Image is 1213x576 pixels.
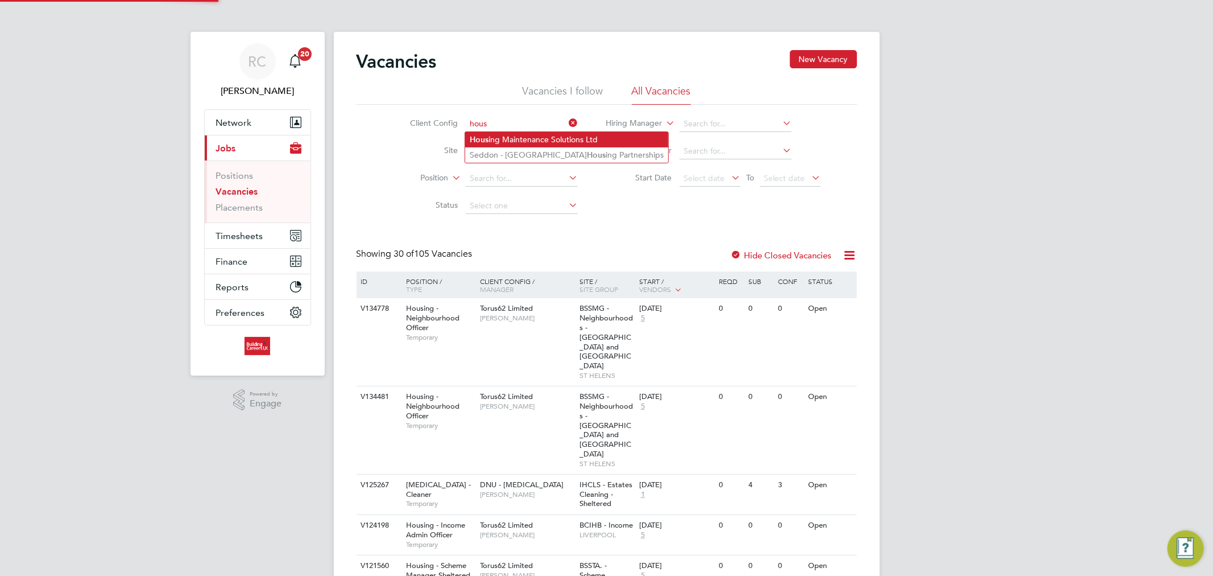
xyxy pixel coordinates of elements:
[480,392,533,401] span: Torus62 Limited
[480,480,564,489] span: DNU - [MEDICAL_DATA]
[392,118,458,128] label: Client Config
[284,43,307,80] a: 20
[1168,530,1204,567] button: Engage Resource Center
[716,475,746,496] div: 0
[298,47,312,61] span: 20
[406,480,471,499] span: [MEDICAL_DATA] - Cleaner
[480,530,574,540] span: [PERSON_NAME]
[383,172,448,184] label: Position
[470,135,488,145] b: Hous
[632,84,691,105] li: All Vacancies
[587,150,606,160] b: Hous
[205,300,311,325] button: Preferences
[639,304,713,314] div: [DATE]
[216,231,263,241] span: Timesheets
[406,499,474,508] span: Temporary
[606,172,672,183] label: Start Date
[790,50,857,68] button: New Vacancy
[577,271,636,299] div: Site /
[406,540,474,549] span: Temporary
[466,116,578,132] input: Search for...
[216,117,252,128] span: Network
[716,515,746,536] div: 0
[480,402,574,411] span: [PERSON_NAME]
[358,386,398,408] div: V134481
[406,392,459,421] span: Housing - Neighbourhood Officer
[680,143,792,159] input: Search for...
[406,421,474,430] span: Temporary
[523,84,603,105] li: Vacancies I follow
[204,337,311,355] a: Go to home page
[805,515,855,536] div: Open
[680,116,792,132] input: Search for...
[579,459,634,468] span: ST HELENS
[233,389,281,411] a: Powered byEngage
[639,530,647,540] span: 5
[204,43,311,98] a: RC[PERSON_NAME]
[205,249,311,274] button: Finance
[466,171,578,187] input: Search for...
[639,285,671,294] span: Vendors
[204,84,311,98] span: Rhys Cook
[480,314,574,323] span: [PERSON_NAME]
[480,561,533,570] span: Torus62 Limited
[205,161,311,223] div: Jobs
[358,298,398,319] div: V134778
[746,298,775,319] div: 0
[746,475,775,496] div: 4
[394,248,415,260] span: 30 of
[639,480,713,490] div: [DATE]
[250,399,281,409] span: Engage
[636,271,716,300] div: Start /
[358,271,398,291] div: ID
[639,561,713,571] div: [DATE]
[639,490,647,500] span: 1
[358,515,398,536] div: V124198
[716,386,746,408] div: 0
[357,248,475,260] div: Showing
[579,285,618,294] span: Site Group
[465,132,668,147] li: ing Maintenance Solutions Ltd
[805,271,855,291] div: Status
[466,198,578,214] input: Select one
[392,200,458,210] label: Status
[764,173,805,183] span: Select date
[805,298,855,319] div: Open
[776,475,805,496] div: 3
[392,145,458,155] label: Site
[406,303,459,332] span: Housing - Neighbourhood Officer
[776,515,805,536] div: 0
[597,118,662,129] label: Hiring Manager
[205,274,311,299] button: Reports
[579,480,632,509] span: IHCLS - Estates Cleaning - Sheltered
[746,515,775,536] div: 0
[245,337,270,355] img: buildingcareersuk-logo-retina.png
[477,271,577,299] div: Client Config /
[205,135,311,161] button: Jobs
[216,186,258,197] a: Vacancies
[191,32,325,376] nav: Main navigation
[216,202,263,213] a: Placements
[746,386,775,408] div: 0
[480,520,533,530] span: Torus62 Limited
[480,490,574,499] span: [PERSON_NAME]
[716,271,746,291] div: Reqd
[684,173,725,183] span: Select date
[776,298,805,319] div: 0
[579,530,634,540] span: LIVERPOOL
[639,402,647,412] span: 5
[249,54,267,69] span: RC
[406,285,422,294] span: Type
[639,392,713,402] div: [DATE]
[216,282,249,293] span: Reports
[639,314,647,323] span: 5
[216,307,265,318] span: Preferences
[746,271,775,291] div: Sub
[216,256,248,267] span: Finance
[731,250,832,261] label: Hide Closed Vacancies
[579,520,633,530] span: BCIHB - Income
[205,223,311,248] button: Timesheets
[776,386,805,408] div: 0
[716,298,746,319] div: 0
[357,50,437,73] h2: Vacancies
